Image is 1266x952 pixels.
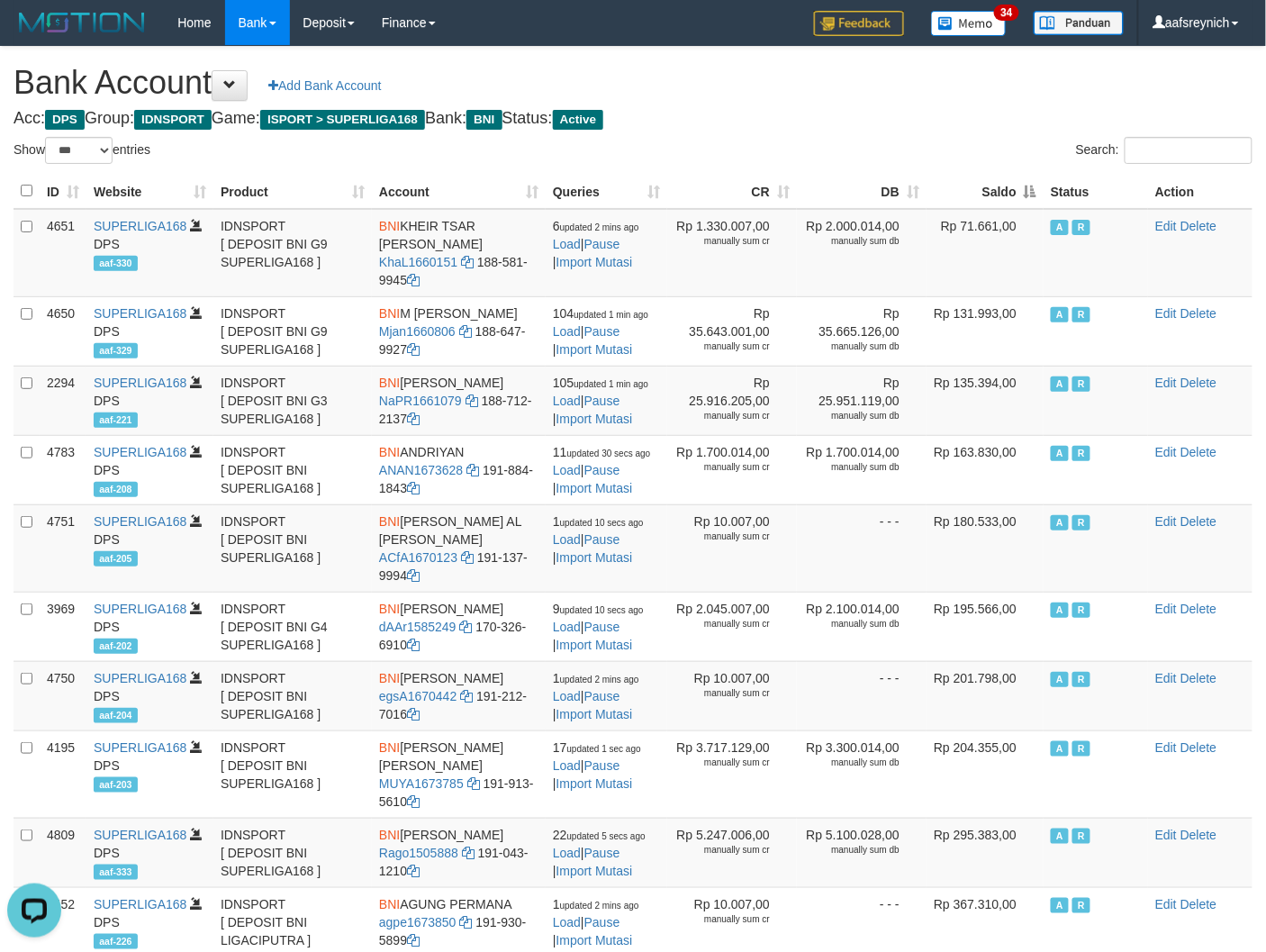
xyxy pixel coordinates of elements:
[553,463,581,477] a: Load
[567,449,651,458] span: updated 30 secs ago
[797,592,927,661] td: Rp 2.100.014,00
[1072,515,1090,530] span: Running
[1155,376,1177,390] a: Edit
[553,915,581,929] a: Load
[260,110,425,130] span: ISPORT > SUPERLIGA168
[94,740,187,755] a: SUPERLIGA168
[553,376,648,426] span: | |
[40,366,86,435] td: 2294
[1034,11,1124,35] img: panduan.png
[40,661,86,730] td: 4750
[556,933,633,947] a: Import Mutasi
[667,296,797,366] td: Rp 35.643.001,00
[1148,174,1252,209] th: Action
[567,831,646,841] span: updated 5 secs ago
[553,394,581,408] a: Load
[1180,306,1216,321] a: Delete
[459,324,472,339] a: Copy Mjan1660806 to clipboard
[927,174,1044,209] th: Saldo: activate to sort column descending
[1072,220,1090,235] span: Running
[797,174,927,209] th: DB: activate to sort column ascending
[467,776,480,791] a: Copy MUYA1673785 to clipboard
[674,235,770,248] div: manually sum cr
[372,504,546,592] td: [PERSON_NAME] AL [PERSON_NAME] 191-137-9994
[134,110,212,130] span: IDNSPORT
[372,174,546,209] th: Account: activate to sort column ascending
[257,70,393,101] a: Add Bank Account
[674,410,770,422] div: manually sum cr
[1155,445,1177,459] a: Edit
[667,661,797,730] td: Rp 10.007,00
[1051,515,1069,530] span: Active
[927,592,1044,661] td: Rp 195.566,00
[994,5,1018,21] span: 34
[466,110,502,130] span: BNI
[553,602,644,652] span: | |
[213,174,372,209] th: Product: activate to sort column ascending
[45,137,113,164] select: Showentries
[797,366,927,435] td: Rp 25.951.119,00
[584,532,620,547] a: Pause
[927,296,1044,366] td: Rp 131.993,00
[1072,898,1090,913] span: Running
[584,463,620,477] a: Pause
[584,620,620,634] a: Pause
[674,757,770,769] div: manually sum cr
[86,435,213,504] td: DPS
[674,618,770,630] div: manually sum cr
[379,463,463,477] a: ANAN1673628
[1051,446,1069,461] span: Active
[553,445,650,495] span: | |
[553,740,641,791] span: | |
[674,687,770,700] div: manually sum cr
[927,209,1044,297] td: Rp 71.661,00
[94,306,187,321] a: SUPERLIGA168
[560,518,644,528] span: updated 10 secs ago
[14,65,1252,101] h1: Bank Account
[40,435,86,504] td: 4783
[584,394,620,408] a: Pause
[372,661,546,730] td: [PERSON_NAME] 191-212-7016
[379,671,400,685] span: BNI
[797,435,927,504] td: Rp 1.700.014,00
[797,209,927,297] td: Rp 2.000.014,00
[213,209,372,297] td: IDNSPORT [ DEPOSIT BNI G9 SUPERLIGA168 ]
[379,324,456,339] a: Mjan1660806
[379,255,457,269] a: KhaL1660151
[574,379,648,389] span: updated 1 min ago
[407,864,420,878] a: Copy 1910431210 to clipboard
[584,758,620,773] a: Pause
[372,296,546,366] td: M [PERSON_NAME] 188-647-9927
[1072,307,1090,322] span: Running
[1072,741,1090,757] span: Running
[560,901,639,911] span: updated 2 mins ago
[797,296,927,366] td: Rp 35.665.126,00
[553,671,639,721] span: | |
[40,730,86,818] td: 4195
[556,412,633,426] a: Import Mutasi
[40,818,86,887] td: 4809
[213,730,372,818] td: IDNSPORT [ DEPOSIT BNI SUPERLIGA168 ]
[574,310,648,320] span: updated 1 min ago
[372,592,546,661] td: [PERSON_NAME] 170-326-6910
[94,413,138,428] span: aaf-221
[927,366,1044,435] td: Rp 135.394,00
[553,532,581,547] a: Load
[797,661,927,730] td: - - -
[556,864,633,878] a: Import Mutasi
[667,209,797,297] td: Rp 1.330.007,00
[556,481,633,495] a: Import Mutasi
[379,620,457,634] a: dAAr1585249
[1044,174,1148,209] th: Status
[553,671,639,685] span: 1
[379,915,457,929] a: agpe1673850
[553,846,581,860] a: Load
[86,209,213,297] td: DPS
[553,828,646,842] span: 22
[927,435,1044,504] td: Rp 163.830,00
[45,110,85,130] span: DPS
[1180,219,1216,233] a: Delete
[213,366,372,435] td: IDNSPORT [ DEPOSIT BNI G3 SUPERLIGA168 ]
[461,550,474,565] a: Copy ACfA1670123 to clipboard
[466,463,479,477] a: Copy ANAN1673628 to clipboard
